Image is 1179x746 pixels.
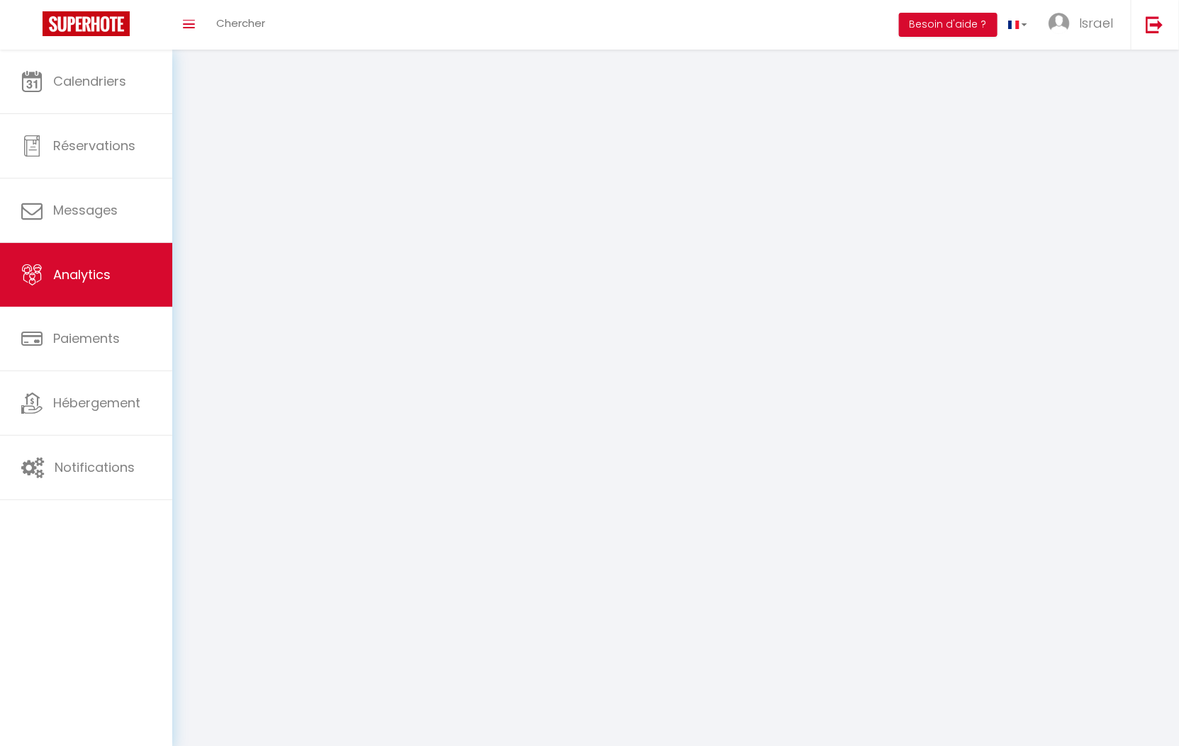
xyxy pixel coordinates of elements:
[216,16,265,30] span: Chercher
[53,201,118,219] span: Messages
[43,11,130,36] img: Super Booking
[53,394,140,412] span: Hébergement
[1146,16,1163,33] img: logout
[53,266,111,283] span: Analytics
[53,329,120,347] span: Paiements
[53,137,135,154] span: Réservations
[55,458,135,476] span: Notifications
[53,72,126,90] span: Calendriers
[1049,13,1070,34] img: ...
[1079,14,1113,32] span: Israel
[899,13,998,37] button: Besoin d'aide ?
